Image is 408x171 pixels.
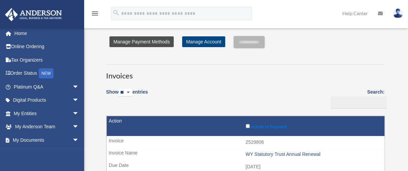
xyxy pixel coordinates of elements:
[5,67,89,80] a: Order StatusNEW
[106,88,148,103] label: Show entries
[331,96,387,109] input: Search:
[91,9,99,18] i: menu
[328,88,384,109] label: Search:
[109,36,174,47] a: Manage Payment Methods
[72,133,86,147] span: arrow_drop_down
[5,27,89,40] a: Home
[107,136,384,149] td: 2529806
[72,120,86,134] span: arrow_drop_down
[5,107,89,120] a: My Entitiesarrow_drop_down
[5,40,89,54] a: Online Ordering
[106,64,384,81] h3: Invoices
[5,94,89,107] a: Digital Productsarrow_drop_down
[182,36,225,47] a: Manage Account
[246,124,250,128] input: Include in Payment
[393,8,403,18] img: User Pic
[72,107,86,121] span: arrow_drop_down
[5,120,89,134] a: My Anderson Teamarrow_drop_down
[112,9,120,16] i: search
[3,8,64,21] img: Anderson Advisors Platinum Portal
[118,89,132,97] select: Showentries
[246,123,381,129] label: Include in Payment
[5,53,89,67] a: Tax Organizers
[5,147,89,160] a: Online Learningarrow_drop_down
[39,68,54,78] div: NEW
[5,80,89,94] a: Platinum Q&Aarrow_drop_down
[5,133,89,147] a: My Documentsarrow_drop_down
[91,12,99,18] a: menu
[72,147,86,161] span: arrow_drop_down
[72,80,86,94] span: arrow_drop_down
[246,151,381,157] div: WY Statutory Trust Annual Renewal
[72,94,86,107] span: arrow_drop_down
